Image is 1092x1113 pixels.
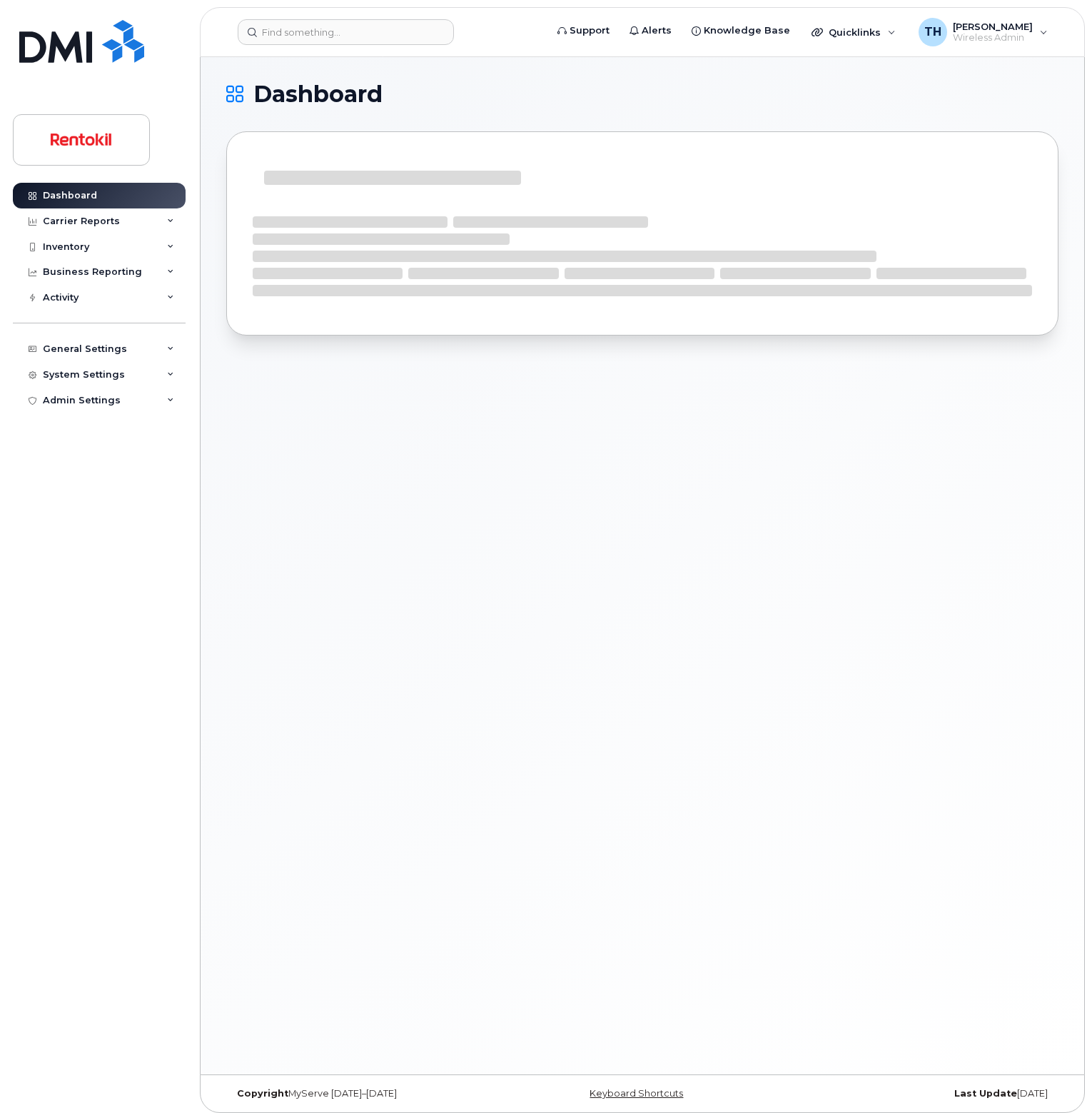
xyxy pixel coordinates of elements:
span: Dashboard [253,84,383,105]
div: [DATE] [781,1088,1058,1099]
a: Keyboard Shortcuts [590,1088,683,1099]
strong: Copyright [237,1088,288,1099]
div: MyServe [DATE]–[DATE] [226,1088,504,1099]
strong: Last Update [954,1088,1017,1099]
